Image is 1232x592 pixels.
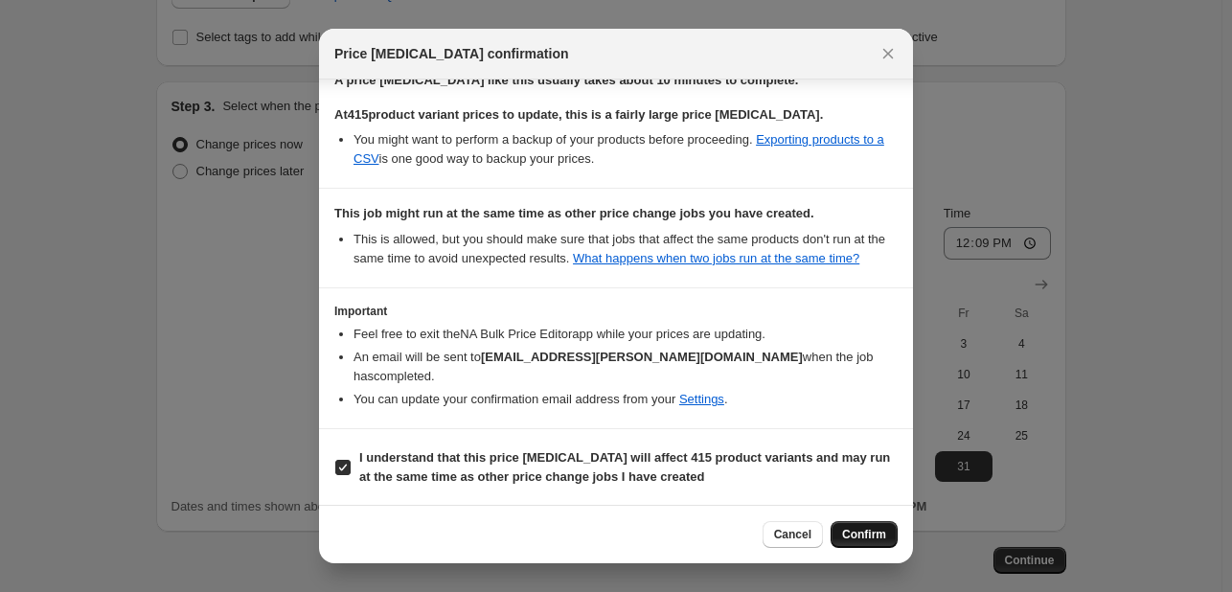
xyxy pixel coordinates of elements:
li: You might want to perform a backup of your products before proceeding. is one good way to backup ... [354,130,898,169]
li: Feel free to exit the NA Bulk Price Editor app while your prices are updating. [354,325,898,344]
b: I understand that this price [MEDICAL_DATA] will affect 415 product variants and may run at the s... [359,450,890,484]
a: Settings [679,392,724,406]
a: What happens when two jobs run at the same time? [573,251,859,265]
button: Close [875,40,901,67]
b: At 415 product variant prices to update, this is a fairly large price [MEDICAL_DATA]. [334,107,823,122]
span: Confirm [842,527,886,542]
button: Cancel [763,521,823,548]
a: Exporting products to a CSV [354,132,884,166]
b: This job might run at the same time as other price change jobs you have created. [334,206,814,220]
span: Price [MEDICAL_DATA] confirmation [334,44,569,63]
span: Cancel [774,527,811,542]
li: This is allowed, but you should make sure that jobs that affect the same products don ' t run at ... [354,230,898,268]
button: Confirm [831,521,898,548]
b: A price [MEDICAL_DATA] like this usually takes about 10 minutes to complete. [334,73,798,87]
b: [EMAIL_ADDRESS][PERSON_NAME][DOMAIN_NAME] [481,350,803,364]
h3: Important [334,304,898,319]
li: An email will be sent to when the job has completed . [354,348,898,386]
li: You can update your confirmation email address from your . [354,390,898,409]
